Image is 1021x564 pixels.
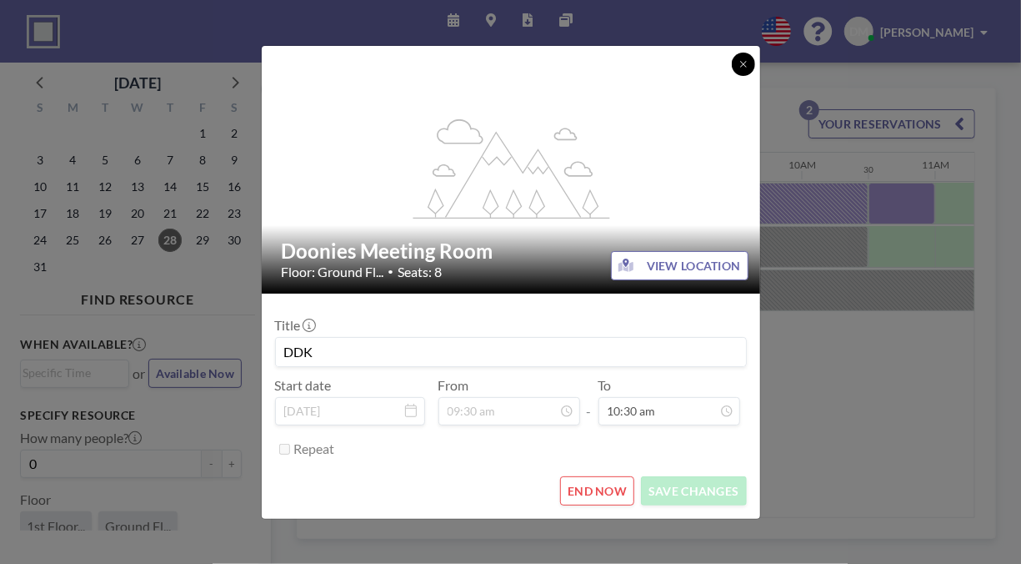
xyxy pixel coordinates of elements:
h2: Doonies Meeting Room [282,239,742,264]
button: END NOW [560,476,634,506]
label: To [598,377,612,394]
span: • [388,265,394,278]
label: Title [275,317,314,334]
span: - [587,383,592,420]
label: From [438,377,469,394]
button: SAVE CHANGES [641,476,746,506]
label: Start date [275,377,332,394]
span: Floor: Ground Fl... [282,264,384,280]
button: VIEW LOCATION [611,251,748,280]
span: Seats: 8 [398,264,443,280]
label: Repeat [294,441,335,457]
g: flex-grow: 1.2; [413,118,609,218]
input: (No title) [276,338,746,366]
